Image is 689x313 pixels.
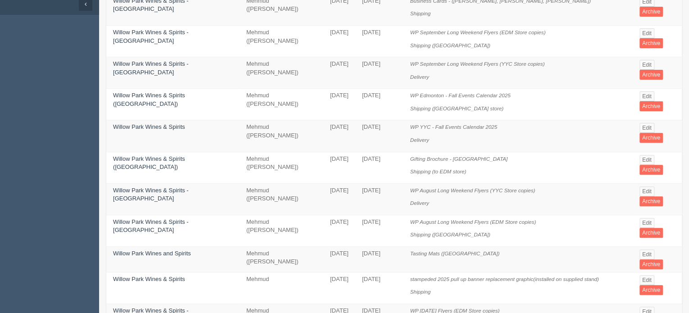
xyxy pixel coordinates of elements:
[410,74,429,80] i: Delivery
[240,183,323,215] td: Mehmud ([PERSON_NAME])
[410,200,429,206] i: Delivery
[639,60,654,70] a: Edit
[639,155,654,165] a: Edit
[323,26,355,57] td: [DATE]
[113,155,185,171] a: Willow Park Wines & Spirits ([GEOGRAPHIC_DATA])
[410,168,466,174] i: Shipping (to EDM store)
[113,60,189,76] a: Willow Park Wines & Spirits - [GEOGRAPHIC_DATA]
[410,42,490,48] i: Shipping ([GEOGRAPHIC_DATA])
[240,246,323,272] td: Mehmud ([PERSON_NAME])
[323,152,355,183] td: [DATE]
[410,124,497,130] i: WP YYC - Fall Events Calendar 2025
[323,246,355,272] td: [DATE]
[355,120,403,152] td: [DATE]
[410,219,536,225] i: WP August Long Weekend Flyers (EDM Store copies)
[639,165,663,175] a: Archive
[639,123,654,133] a: Edit
[410,10,431,16] i: Shipping
[410,29,545,35] i: WP September Long Weekend Flyers (EDM Store copies)
[410,250,499,256] i: Tasting Mats ([GEOGRAPHIC_DATA])
[639,275,654,285] a: Edit
[323,183,355,215] td: [DATE]
[113,187,189,202] a: Willow Park Wines & Spirits - [GEOGRAPHIC_DATA]
[323,120,355,152] td: [DATE]
[240,272,323,304] td: Mehmud
[240,89,323,120] td: Mehmud ([PERSON_NAME])
[113,92,185,107] a: Willow Park Wines & Spirits ([GEOGRAPHIC_DATA])
[355,89,403,120] td: [DATE]
[240,215,323,246] td: Mehmud ([PERSON_NAME])
[323,89,355,120] td: [DATE]
[410,137,429,143] i: Delivery
[639,70,663,80] a: Archive
[355,26,403,57] td: [DATE]
[240,57,323,89] td: Mehmud ([PERSON_NAME])
[240,152,323,183] td: Mehmud ([PERSON_NAME])
[410,289,431,295] i: Shipping
[355,57,403,89] td: [DATE]
[410,92,510,98] i: WP Edmonton - Fall Events Calendar 2025
[113,250,191,257] a: Willow Park Wines and Spirits
[639,196,663,206] a: Archive
[639,28,654,38] a: Edit
[639,249,654,259] a: Edit
[639,133,663,143] a: Archive
[355,246,403,272] td: [DATE]
[323,57,355,89] td: [DATE]
[113,123,185,130] a: Willow Park Wines & Spirits
[639,91,654,101] a: Edit
[410,276,598,282] i: stampeded 2025 pull up banner replacement graphic(installed on supplied stand)
[639,38,663,48] a: Archive
[355,272,403,304] td: [DATE]
[639,186,654,196] a: Edit
[410,61,544,67] i: WP September Long Weekend Flyers (YYC Store copies)
[355,183,403,215] td: [DATE]
[639,7,663,17] a: Archive
[639,259,663,269] a: Archive
[639,228,663,238] a: Archive
[639,218,654,228] a: Edit
[639,285,663,295] a: Archive
[113,218,189,234] a: Willow Park Wines & Spirits - [GEOGRAPHIC_DATA]
[240,120,323,152] td: Mehmud ([PERSON_NAME])
[410,187,535,193] i: WP August Long Weekend Flyers (YYC Store copies)
[410,105,503,111] i: Shipping ([GEOGRAPHIC_DATA] store)
[410,231,490,237] i: Shipping ([GEOGRAPHIC_DATA])
[113,29,189,44] a: Willow Park Wines & Spirits - [GEOGRAPHIC_DATA]
[323,215,355,246] td: [DATE]
[240,26,323,57] td: Mehmud ([PERSON_NAME])
[639,101,663,111] a: Archive
[323,272,355,304] td: [DATE]
[355,215,403,246] td: [DATE]
[113,276,185,282] a: Willow Park Wines & Spirits
[410,156,508,162] i: Gifting Brochure - [GEOGRAPHIC_DATA]
[355,152,403,183] td: [DATE]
